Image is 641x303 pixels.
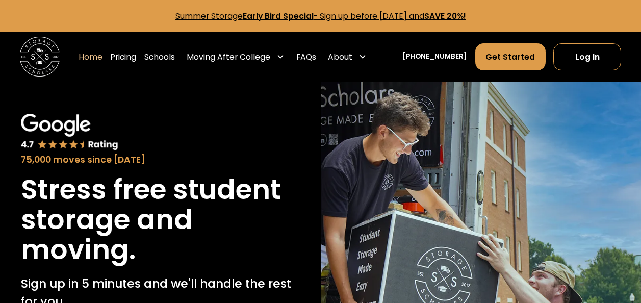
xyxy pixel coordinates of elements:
a: Schools [144,43,175,71]
div: About [324,43,371,71]
a: Summer StorageEarly Bird Special- Sign up before [DATE] andSAVE 20%! [175,11,466,21]
a: FAQs [296,43,316,71]
a: Pricing [110,43,136,71]
a: Log In [553,43,621,70]
h1: Stress free student storage and moving. [21,174,300,265]
div: 75,000 moves since [DATE] [21,153,300,166]
img: Storage Scholars main logo [20,37,60,77]
a: Home [79,43,102,71]
div: About [328,51,352,63]
strong: SAVE 20%! [424,11,466,21]
strong: Early Bird Special [243,11,314,21]
div: Moving After College [187,51,270,63]
a: home [20,37,60,77]
img: Google 4.7 star rating [21,114,118,151]
a: [PHONE_NUMBER] [402,52,467,62]
a: Get Started [475,43,546,70]
div: Moving After College [183,43,288,71]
